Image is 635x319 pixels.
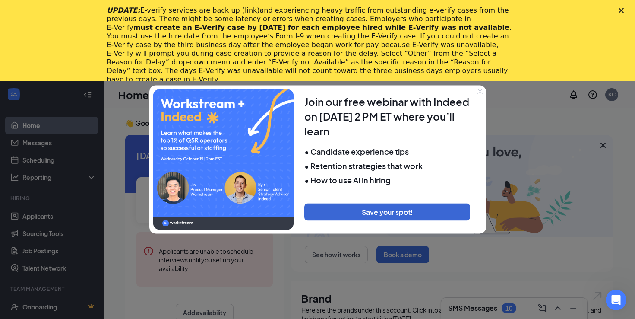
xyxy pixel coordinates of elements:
[606,290,626,310] iframe: Intercom live chat
[107,6,515,84] div: and experiencing heavy traffic from outstanding e-verify cases from the previous days. There migh...
[107,6,260,14] i: UPDATE:
[140,6,260,14] a: E-verify services are back up (link)
[133,23,509,32] b: must create an E‑Verify case by [DATE] for each employee hired while E‑Verify was not available
[619,8,627,13] div: Close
